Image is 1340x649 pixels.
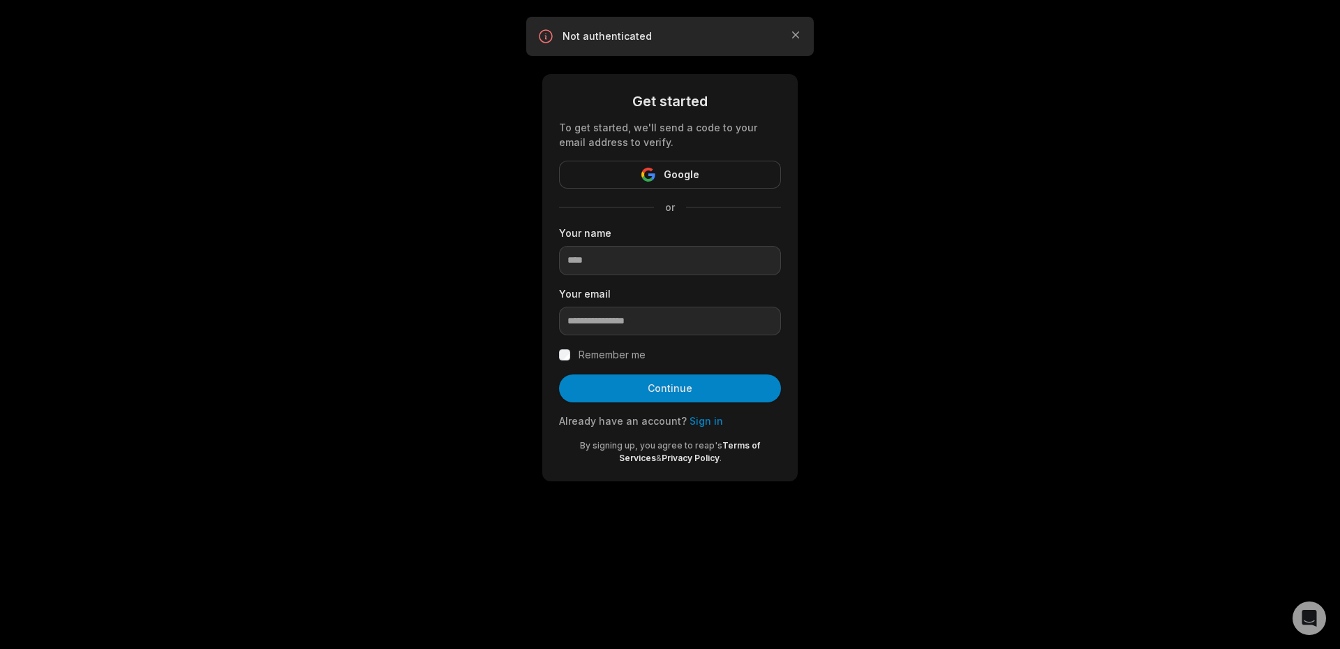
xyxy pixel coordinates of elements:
div: To get started, we'll send a code to your email address to verify. [559,120,781,150]
label: Your name [559,226,781,240]
div: Open Intercom Messenger [1293,601,1326,635]
span: & [656,453,662,463]
span: . [720,453,722,463]
a: Sign in [690,415,723,427]
div: Get started [559,91,781,112]
p: Not authenticated [563,29,777,43]
button: Continue [559,374,781,402]
label: Remember me [579,347,646,363]
span: or [654,200,686,214]
span: Google [664,166,699,183]
label: Your email [559,286,781,301]
button: Google [559,161,781,189]
span: By signing up, you agree to reap's [580,440,722,451]
a: Privacy Policy [662,453,720,463]
span: Already have an account? [559,415,687,427]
